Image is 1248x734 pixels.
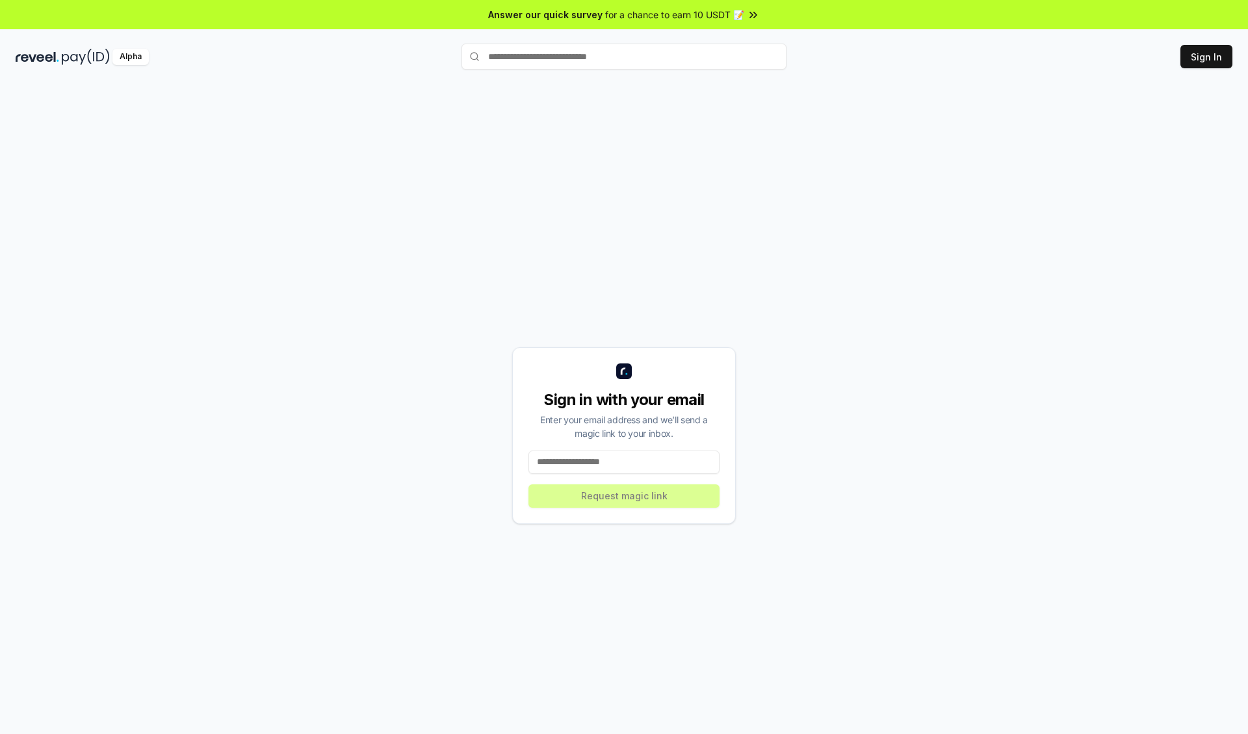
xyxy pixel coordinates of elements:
button: Sign In [1180,45,1232,68]
span: Answer our quick survey [488,8,603,21]
span: for a chance to earn 10 USDT 📝 [605,8,744,21]
img: pay_id [62,49,110,65]
div: Alpha [112,49,149,65]
img: reveel_dark [16,49,59,65]
div: Enter your email address and we’ll send a magic link to your inbox. [528,413,720,440]
div: Sign in with your email [528,389,720,410]
img: logo_small [616,363,632,379]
